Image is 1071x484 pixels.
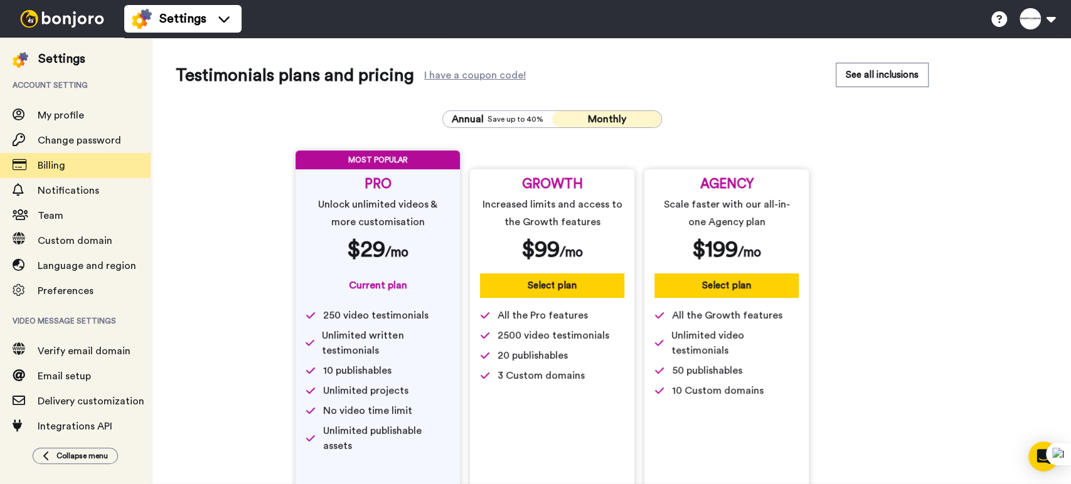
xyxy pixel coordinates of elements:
[38,371,91,381] span: Email setup
[13,52,28,68] img: settings-colored.svg
[15,10,109,28] img: bj-logo-header-white.svg
[38,421,112,431] span: Integrations API
[323,308,429,323] span: 250 video testimonials
[657,196,797,231] span: Scale faster with our all-in-one Agency plan
[498,308,588,323] span: All the Pro features
[38,396,144,406] span: Delivery customization
[738,246,761,259] span: /mo
[33,448,118,464] button: Collapse menu
[672,308,782,323] span: All the Growth features
[323,383,408,398] span: Unlimited projects
[443,111,552,127] button: AnnualSave up to 40%
[159,10,206,28] span: Settings
[38,211,63,221] span: Team
[654,273,799,298] button: Select plan
[56,451,108,461] span: Collapse menu
[692,238,738,261] span: $ 199
[38,346,131,356] span: Verify email domain
[498,348,568,363] span: 20 publishables
[365,179,392,189] span: PRO
[323,363,392,378] span: 10 publishables
[1028,441,1058,471] div: Open Intercom Messenger
[560,246,583,259] span: /mo
[38,236,112,246] span: Custom domain
[132,9,152,29] img: settings-colored.svg
[672,363,742,378] span: 50 publishables
[347,238,385,261] span: $ 29
[38,135,121,145] span: Change password
[296,150,460,169] span: MOST POPULAR
[38,50,85,68] div: Settings
[488,114,543,124] span: Save up to 40%
[482,196,622,231] span: Increased limits and access to the Growth features
[700,179,754,189] span: AGENCY
[322,328,450,358] span: Unlimited written testimonials
[836,63,929,88] a: See all inclusions
[38,286,93,296] span: Preferences
[836,63,929,87] button: See all inclusions
[323,403,412,418] span: No video time limit
[38,160,65,171] span: Billing
[385,246,408,259] span: /mo
[452,112,484,127] span: Annual
[38,261,136,271] span: Language and region
[588,114,626,124] span: Monthly
[672,383,764,398] span: 10 Custom domains
[424,71,526,79] div: I have a coupon code!
[323,423,450,453] span: Unlimited publishable assets
[38,186,99,196] span: Notifications
[480,273,624,298] button: Select plan
[552,111,661,127] button: Monthly
[671,328,799,358] span: Unlimited video testimonials
[38,110,84,120] span: My profile
[498,328,609,343] span: 2500 video testimonials
[522,179,583,189] span: GROWTH
[176,63,414,88] span: Testimonials plans and pricing
[498,368,585,383] span: 3 Custom domains
[349,280,407,290] span: Current plan
[521,238,560,261] span: $ 99
[308,196,448,231] span: Unlock unlimited videos & more customisation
